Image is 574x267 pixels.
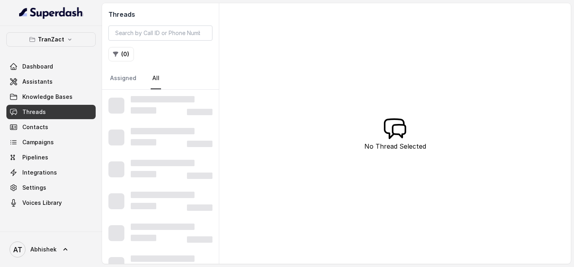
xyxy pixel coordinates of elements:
span: Knowledge Bases [22,93,73,101]
text: AT [13,245,22,254]
a: Assistants [6,75,96,89]
a: Settings [6,181,96,195]
p: TranZact [38,35,64,44]
a: Assigned [108,68,138,89]
a: Threads [6,105,96,119]
span: Integrations [22,169,57,177]
button: (0) [108,47,134,61]
a: Abhishek [6,238,96,261]
a: Campaigns [6,135,96,149]
span: Abhishek [30,245,57,253]
a: Voices Library [6,196,96,210]
span: Voices Library [22,199,62,207]
span: Pipelines [22,153,48,161]
a: Contacts [6,120,96,134]
span: Settings [22,184,46,192]
button: TranZact [6,32,96,47]
a: Dashboard [6,59,96,74]
img: light.svg [19,6,83,19]
span: Assistants [22,78,53,86]
nav: Tabs [108,68,212,89]
a: Pipelines [6,150,96,165]
span: Campaigns [22,138,54,146]
input: Search by Call ID or Phone Number [108,26,212,41]
h2: Threads [108,10,212,19]
a: All [151,68,161,89]
a: Knowledge Bases [6,90,96,104]
span: Contacts [22,123,48,131]
a: Integrations [6,165,96,180]
span: Dashboard [22,63,53,71]
span: Threads [22,108,46,116]
p: No Thread Selected [364,141,426,151]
